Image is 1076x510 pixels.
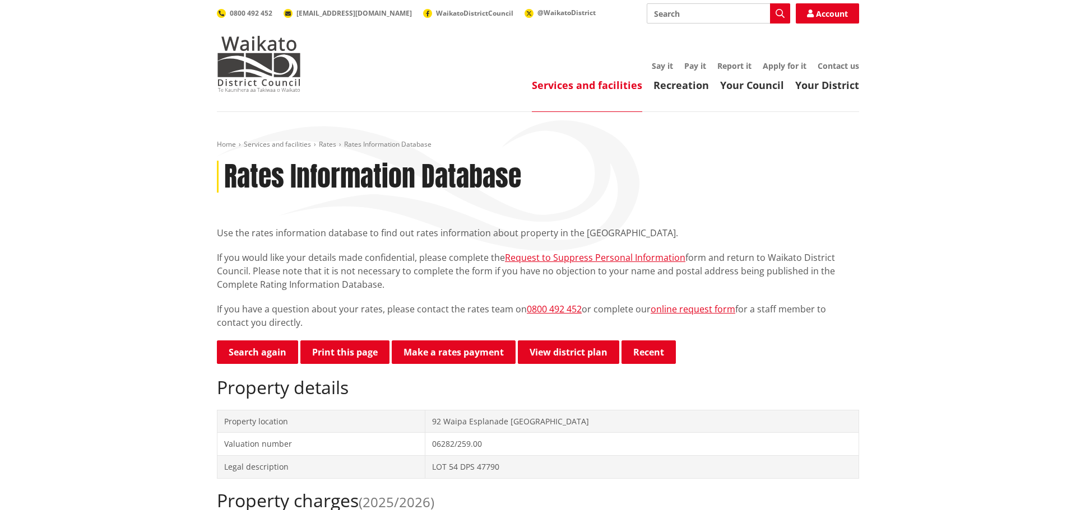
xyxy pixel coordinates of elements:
a: 0800 492 452 [527,303,582,315]
td: Valuation number [217,433,425,456]
a: [EMAIL_ADDRESS][DOMAIN_NAME] [284,8,412,18]
a: Make a rates payment [392,340,516,364]
a: Account [796,3,859,24]
td: Property location [217,410,425,433]
a: Apply for it [763,60,806,71]
a: 0800 492 452 [217,8,272,18]
a: Services and facilities [532,78,642,92]
a: Your Council [720,78,784,92]
span: WaikatoDistrictCouncil [436,8,513,18]
td: LOT 54 DPS 47790 [425,455,859,478]
a: View district plan [518,340,619,364]
h2: Property details [217,377,859,398]
a: Report it [717,60,752,71]
a: Request to Suppress Personal Information [505,251,685,264]
a: Your District [795,78,859,92]
button: Recent [622,340,676,364]
nav: breadcrumb [217,140,859,149]
button: Print this page [300,340,389,364]
a: Pay it [684,60,706,71]
h1: Rates Information Database [224,161,521,193]
a: Contact us [818,60,859,71]
span: [EMAIL_ADDRESS][DOMAIN_NAME] [296,8,412,18]
span: Rates Information Database [344,139,432,149]
a: Search again [217,340,298,364]
span: 0800 492 452 [230,8,272,18]
td: 06282/259.00 [425,433,859,456]
span: @WaikatoDistrict [537,8,596,17]
a: Services and facilities [244,139,311,149]
a: online request form [651,303,735,315]
a: Rates [319,139,336,149]
a: Recreation [653,78,709,92]
td: Legal description [217,455,425,478]
p: If you have a question about your rates, please contact the rates team on or complete our for a s... [217,302,859,329]
a: Home [217,139,236,149]
a: Say it [652,60,673,71]
a: @WaikatoDistrict [525,8,596,17]
p: Use the rates information database to find out rates information about property in the [GEOGRAPHI... [217,226,859,240]
input: Search input [647,3,790,24]
a: WaikatoDistrictCouncil [423,8,513,18]
p: If you would like your details made confidential, please complete the form and return to Waikato ... [217,251,859,291]
img: Waikato District Council - Te Kaunihera aa Takiwaa o Waikato [217,36,301,92]
td: 92 Waipa Esplanade [GEOGRAPHIC_DATA] [425,410,859,433]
